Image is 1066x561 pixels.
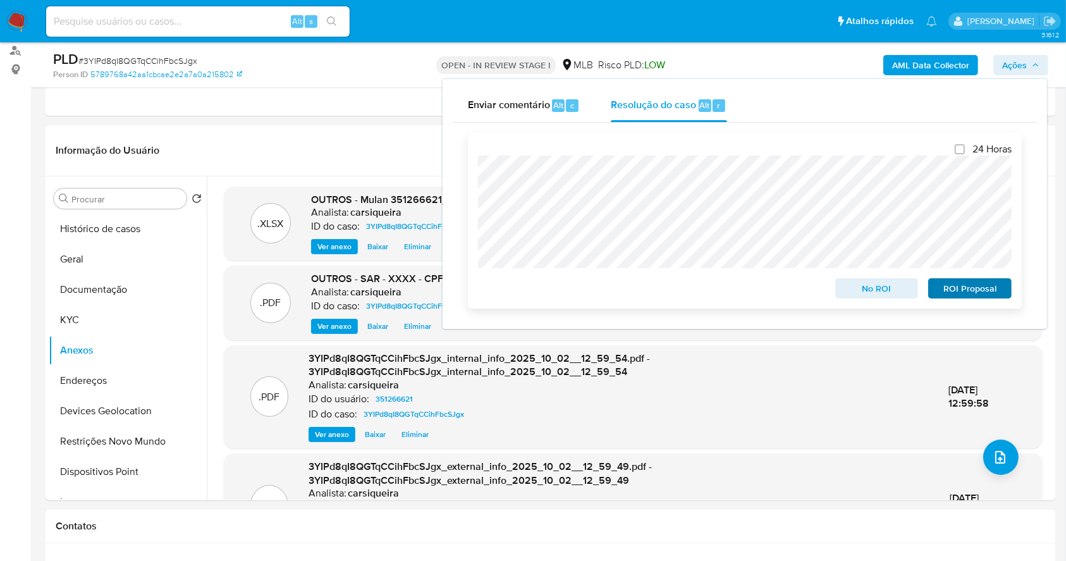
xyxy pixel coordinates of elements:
span: 351266621 [376,391,413,407]
p: .PDF [259,390,280,404]
span: OUTROS - Mulan 351266621_2025_10_02_11_33_49 [311,192,555,207]
button: Restrições Novo Mundo [49,426,207,457]
button: Baixar [361,319,395,334]
span: 3YIPd8qI8QGTqCCihFbcSJgx_internal_info_2025_10_02__12_59_54.pdf - 3YIPd8qI8QGTqCCihFbcSJgx_intern... [309,351,650,379]
a: 3YIPd8qI8QGTqCCihFbcSJgx [358,407,469,422]
button: Baixar [358,427,392,442]
a: Notificações [926,16,937,27]
button: Ver anexo [309,427,355,442]
span: 3YIPd8qI8QGTqCCihFbcSJgx_external_info_2025_10_02__12_59_49.pdf - 3YIPd8qI8QGTqCCihFbcSJgx_extern... [309,459,652,488]
input: 24 Horas [955,144,965,154]
h6: carsiqueira [348,487,399,500]
span: Baixar [365,428,386,441]
span: [DATE] 12:59:58 [948,383,989,411]
button: search-icon [319,13,345,30]
h1: Contatos [56,520,1046,533]
button: Procurar [59,194,69,204]
b: AML Data Collector [892,55,969,75]
span: 351266621 [376,500,413,515]
p: carla.siqueira@mercadolivre.com [967,15,1039,27]
span: Enviar comentário [468,97,550,112]
button: Ver anexo [311,239,358,254]
span: 3YIPd8qI8QGTqCCihFbcSJgx [364,407,464,422]
a: 3YIPd8qI8QGTqCCihFbcSJgx [361,219,472,234]
span: s [309,15,313,27]
span: 24 Horas [972,143,1012,156]
span: [DATE] 12:59:54 [950,491,989,519]
button: Ações [993,55,1048,75]
button: Baixar [361,239,395,254]
span: Ver anexo [315,428,349,441]
h6: carsiqueira [350,206,401,219]
button: Ver anexo [311,319,358,334]
b: PLD [53,49,78,69]
button: Eliminar [395,427,435,442]
span: Ver anexo [317,240,352,253]
span: OUTROS - SAR - XXXX - CPF 17957396739 - [PERSON_NAME] - Documentos Google [311,271,697,286]
b: Person ID [53,69,88,80]
p: Analista: [311,286,349,299]
span: 3YIPd8qI8QGTqCCihFbcSJgx [366,219,467,234]
h6: carsiqueira [350,286,401,299]
span: Alt [292,15,302,27]
span: c [570,99,574,111]
span: # 3YIPd8qI8QGTqCCihFbcSJgx [78,54,197,67]
button: KYC [49,305,207,335]
button: Eliminar [398,319,438,334]
button: Histórico de casos [49,214,207,244]
button: Devices Geolocation [49,396,207,426]
button: Dispositivos Point [49,457,207,487]
button: No ROI [835,278,919,299]
span: 3.161.2 [1041,30,1060,40]
p: .PDF [260,296,281,310]
p: ID do usuário: [309,393,369,405]
span: LOW [644,58,665,72]
p: ID do caso: [311,220,360,233]
button: Items [49,487,207,517]
button: AML Data Collector [883,55,978,75]
p: .XLSX [258,217,284,231]
span: Risco PLD: [598,58,665,72]
button: Documentação [49,274,207,305]
button: Endereços [49,366,207,396]
span: Resolução do caso [611,97,696,112]
span: Ver anexo [317,320,352,333]
span: 3YIPd8qI8QGTqCCihFbcSJgx [366,299,467,314]
span: Ações [1002,55,1027,75]
span: Alt [553,99,563,111]
p: OPEN - IN REVIEW STAGE I [436,56,556,74]
span: Baixar [367,240,388,253]
h6: carsiqueira [348,379,399,391]
p: Analista: [311,206,349,219]
span: No ROI [844,280,910,297]
button: Geral [49,244,207,274]
a: 3YIPd8qI8QGTqCCihFbcSJgx [361,299,472,314]
h1: Informação do Usuário [56,144,159,157]
span: Baixar [367,320,388,333]
span: r [717,99,720,111]
a: Sair [1043,15,1057,28]
p: ID do caso: [311,300,360,312]
a: 5789768a42aa1cbcae2e2a7a0a215802 [90,69,242,80]
input: Pesquise usuários ou casos... [46,13,350,30]
button: upload-file [983,440,1019,475]
p: ID do caso: [309,408,357,421]
button: Eliminar [398,239,438,254]
p: .PDF [259,498,279,512]
button: ROI Proposal [928,278,1012,299]
button: Retornar ao pedido padrão [192,194,202,207]
div: MLB [561,58,593,72]
span: Atalhos rápidos [846,15,914,28]
span: Alt [700,99,710,111]
span: Eliminar [404,240,431,253]
p: Analista: [309,487,346,500]
span: Eliminar [401,428,429,441]
a: 351266621 [371,500,418,515]
span: Eliminar [404,320,431,333]
p: Analista: [309,379,346,391]
a: 351266621 [371,391,418,407]
span: ROI Proposal [937,280,1003,297]
button: Anexos [49,335,207,366]
input: Procurar [71,194,181,205]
